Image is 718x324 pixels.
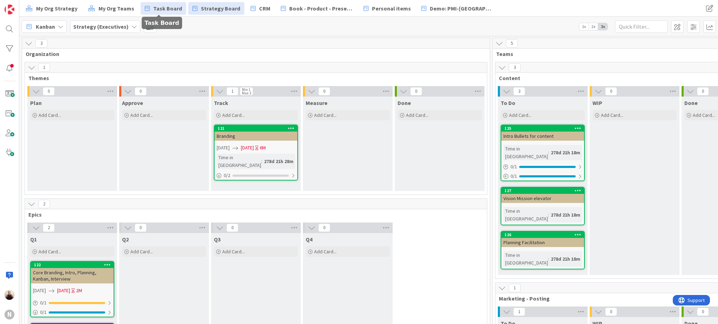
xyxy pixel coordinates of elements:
[509,112,531,118] span: Add Card...
[99,4,134,13] span: My Org Teams
[144,20,179,26] h5: Task Board
[697,308,709,316] span: 0
[318,87,330,96] span: 0
[31,268,114,283] div: Core Branding, Intro, Planning, Kanban, Interview
[31,262,114,283] div: 122Core Branding, Intro, Planning, Kanban, Interview
[218,126,297,131] div: 121
[35,39,47,48] span: 3
[417,2,498,15] a: Demo: PMI-[GEOGRAPHIC_DATA]
[73,23,129,30] b: Strategy (Executives)
[501,232,584,247] div: 126Planning Facilitation
[215,171,297,180] div: 0/2
[504,232,584,237] div: 126
[406,112,428,118] span: Add Card...
[217,144,230,152] span: [DATE]
[33,287,46,294] span: [DATE]
[306,236,312,243] span: Q4
[510,163,517,170] span: 0 / 1
[501,172,584,181] div: 0/1
[5,290,14,300] img: MB
[215,132,297,141] div: Branding
[513,87,525,96] span: 3
[34,262,114,267] div: 122
[503,207,548,223] div: Time in [GEOGRAPHIC_DATA]
[5,5,14,14] img: Visit kanbanzone.com
[122,236,129,243] span: Q2
[130,248,153,255] span: Add Card...
[214,99,228,106] span: Track
[549,255,582,263] div: 278d 21h 18m
[510,172,517,180] span: 0 / 1
[615,20,668,33] input: Quick Filter...
[36,4,77,13] span: My Org Strategy
[289,4,353,13] span: Book - Product - Presentation
[501,125,584,141] div: 125Intro Bullets for content
[122,99,143,106] span: Approve
[201,4,240,13] span: Strategy Board
[43,224,55,232] span: 2
[262,157,295,165] div: 278d 21h 28m
[314,112,337,118] span: Add Card...
[28,75,478,82] span: Themes
[214,236,221,243] span: Q3
[31,262,114,268] div: 122
[153,4,182,13] span: Task Board
[501,188,584,194] div: 127
[501,132,584,141] div: Intro Bullets for content
[215,125,297,132] div: 121
[26,50,481,57] span: Organization
[306,99,327,106] span: Measure
[57,287,70,294] span: [DATE]
[241,144,254,152] span: [DATE]
[548,255,549,263] span: :
[36,22,55,31] span: Kanban
[605,308,617,316] span: 0
[84,2,138,15] a: My Org Teams
[579,23,589,30] span: 1x
[509,284,521,292] span: 1
[506,39,518,48] span: 5
[359,2,415,15] a: Personal items
[39,112,61,118] span: Add Card...
[503,145,548,160] div: Time in [GEOGRAPHIC_DATA]
[372,4,411,13] span: Personal items
[141,2,186,15] a: Task Board
[504,188,584,193] div: 127
[5,310,14,319] div: N
[38,63,50,72] span: 1
[43,87,55,96] span: 0
[589,23,598,30] span: 2x
[548,149,549,156] span: :
[217,154,261,169] div: Time in [GEOGRAPHIC_DATA]
[15,1,32,9] span: Support
[224,172,230,179] span: 0 / 2
[76,287,82,294] div: 2M
[501,162,584,171] div: 0/1
[601,112,623,118] span: Add Card...
[548,211,549,219] span: :
[501,99,515,106] span: To Do
[242,91,251,95] div: Max 3
[38,200,50,208] span: 2
[135,224,147,232] span: 0
[31,298,114,307] div: 0/1
[259,4,270,13] span: CRM
[246,2,275,15] a: CRM
[226,224,238,232] span: 0
[504,126,584,131] div: 125
[21,2,82,15] a: My Org Strategy
[28,211,478,218] span: Epics
[30,99,42,106] span: Plan
[598,23,608,30] span: 3x
[39,248,61,255] span: Add Card...
[188,2,244,15] a: Strategy Board
[501,194,584,203] div: Vision Mission elevator
[40,309,47,316] span: 0 / 1
[277,2,357,15] a: Book - Product - Presentation
[31,308,114,317] div: 0/1
[135,87,147,96] span: 0
[410,87,422,96] span: 0
[30,236,37,243] span: Q1
[215,125,297,141] div: 121Branding
[693,112,715,118] span: Add Card...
